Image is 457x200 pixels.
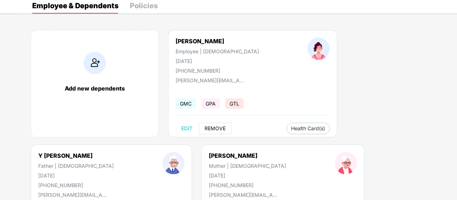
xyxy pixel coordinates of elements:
div: [DATE] [209,172,286,179]
button: Health Card(s) [286,123,330,134]
div: Father | [DEMOGRAPHIC_DATA] [38,163,114,169]
span: GMC [176,98,196,109]
img: profileImage [335,152,357,174]
div: [PERSON_NAME][EMAIL_ADDRESS][DOMAIN_NAME] [176,77,247,83]
span: REMOVE [205,126,226,131]
div: Employee & Dependents [32,2,118,9]
div: Mother | [DEMOGRAPHIC_DATA] [209,163,286,169]
div: Policies [130,2,158,9]
div: [PHONE_NUMBER] [38,182,114,188]
div: [PHONE_NUMBER] [176,68,259,74]
button: REMOVE [199,123,231,134]
div: [PERSON_NAME] [176,38,259,45]
div: [PERSON_NAME][EMAIL_ADDRESS][DOMAIN_NAME] [38,192,110,198]
span: GPA [201,98,220,109]
div: Y [PERSON_NAME] [38,152,114,159]
div: Employee | [DEMOGRAPHIC_DATA] [176,48,259,54]
span: EDIT [181,126,192,131]
div: [PERSON_NAME] [209,152,286,159]
div: [DATE] [38,172,114,179]
img: addIcon [84,52,106,74]
div: [PHONE_NUMBER] [209,182,286,188]
img: profileImage [308,38,330,60]
button: EDIT [176,123,198,134]
div: Add new dependents [38,85,151,92]
div: [PERSON_NAME][EMAIL_ADDRESS][DOMAIN_NAME] [209,192,280,198]
span: GTL [225,98,244,109]
div: [DATE] [176,58,259,64]
img: profileImage [162,152,185,174]
span: Health Card(s) [291,127,325,130]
